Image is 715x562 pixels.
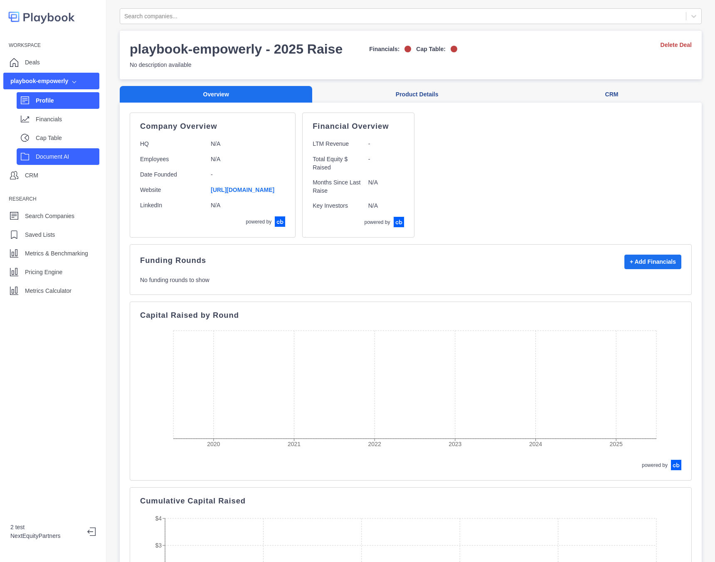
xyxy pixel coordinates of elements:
p: Document AI [36,152,99,161]
p: 2 test [10,523,81,532]
tspan: 2021 [288,441,301,447]
h3: playbook-empowerly - 2025 Raise [130,41,343,57]
p: Saved Lists [25,231,55,239]
p: Metrics Calculator [25,287,71,295]
p: N/A [211,201,285,210]
button: Product Details [312,86,522,103]
p: HQ [140,140,204,148]
p: No description available [130,61,457,69]
img: off-logo [404,46,411,52]
p: N/A [211,155,285,164]
tspan: 2025 [610,441,623,447]
p: Capital Raised by Round [140,312,681,319]
tspan: 2023 [449,441,461,447]
tspan: $3 [155,542,162,549]
p: N/A [368,178,404,195]
p: powered by [246,218,271,226]
button: Overview [120,86,312,103]
p: Date Founded [140,170,204,179]
a: Delete Deal [661,41,692,49]
tspan: 2024 [529,441,542,447]
tspan: 2022 [368,441,381,447]
tspan: $4 [155,515,162,522]
div: playbook-empowerly [10,77,68,86]
p: Pricing Engine [25,268,62,277]
p: LinkedIn [140,201,204,210]
img: off-logo [451,46,457,52]
img: logo-colored [8,8,75,25]
p: CRM [25,171,38,180]
p: Profile [36,96,99,105]
p: N/A [368,201,404,210]
p: Company Overview [140,123,285,130]
p: - [368,155,404,172]
button: CRM [522,86,702,103]
tspan: 2020 [207,441,220,447]
p: powered by [642,461,668,469]
p: Metrics & Benchmarking [25,249,88,258]
img: crunchbase-logo [275,216,285,227]
p: Financials: [369,45,399,54]
img: crunchbase-logo [394,217,404,227]
img: crunchbase-logo [671,460,681,470]
p: Employees [140,155,204,164]
a: [URL][DOMAIN_NAME] [211,187,274,193]
p: Cumulative Capital Raised [140,498,681,504]
p: Months Since Last Raise [313,178,361,195]
p: Cap Table [36,134,99,142]
p: Cap Table: [416,45,446,54]
p: No funding rounds to show [140,276,681,285]
p: Financial Overview [313,123,404,130]
p: - [211,170,285,179]
p: LTM Revenue [313,140,361,148]
p: N/A [211,140,285,148]
p: Funding Rounds [140,257,206,264]
p: Deals [25,58,40,67]
p: Search Companies [25,212,74,221]
button: + Add Financials [624,255,681,269]
p: Total Equity $ Raised [313,155,361,172]
p: Website [140,186,204,194]
p: Financials [36,115,99,124]
p: powered by [365,218,390,226]
p: NextEquityPartners [10,532,81,540]
p: Key Investors [313,201,361,210]
p: - [368,140,404,148]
